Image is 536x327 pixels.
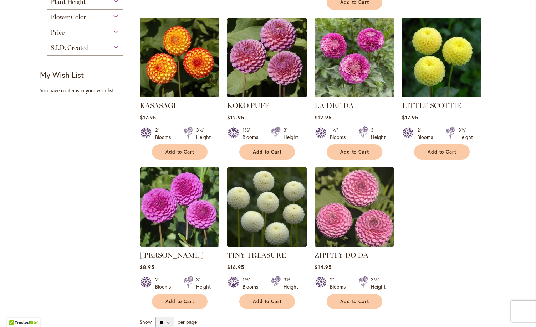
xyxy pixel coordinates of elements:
[414,144,470,160] button: Add to Cart
[140,167,219,247] img: MARY MUNNS
[155,126,175,141] div: 2" Blooms
[227,264,244,270] span: $16.95
[327,144,382,160] button: Add to Cart
[152,144,208,160] button: Add to Cart
[402,114,418,121] span: $17.95
[402,92,481,99] a: LITTLE SCOTTIE
[140,251,203,259] a: [PERSON_NAME]
[239,294,295,309] button: Add to Cart
[315,92,394,99] a: La Dee Da
[371,126,386,141] div: 3' Height
[253,149,282,155] span: Add to Cart
[227,251,286,259] a: TINY TREASURE
[428,149,457,155] span: Add to Cart
[315,114,332,121] span: $12.95
[315,242,394,248] a: ZIPPITY DO DA
[315,18,394,97] img: La Dee Da
[227,114,244,121] span: $12.95
[140,114,156,121] span: $17.95
[140,101,176,110] a: KASASAGI
[340,149,369,155] span: Add to Cart
[51,44,89,52] span: S.I.D. Created
[330,126,350,141] div: 1½" Blooms
[227,242,307,248] a: TINY TREASURE
[239,144,295,160] button: Add to Cart
[402,101,461,110] a: LITTLE SCOTTIE
[51,28,65,36] span: Price
[417,126,437,141] div: 2" Blooms
[371,276,386,290] div: 3½' Height
[243,276,262,290] div: 1½" Blooms
[458,126,473,141] div: 3½' Height
[227,18,307,97] img: KOKO PUFF
[253,299,282,305] span: Add to Cart
[340,299,369,305] span: Add to Cart
[140,242,219,248] a: MARY MUNNS
[140,264,154,270] span: $8.95
[315,101,354,110] a: LA DEE DA
[315,167,394,247] img: ZIPPITY DO DA
[165,149,195,155] span: Add to Cart
[140,92,219,99] a: KASASAGI
[196,276,211,290] div: 3' Height
[225,165,308,249] img: TINY TREASURE
[40,69,84,80] strong: My Wish List
[5,302,25,322] iframe: Launch Accessibility Center
[40,87,135,94] div: You have no items in your wish list.
[152,294,208,309] button: Add to Cart
[51,13,86,21] span: Flower Color
[315,251,368,259] a: ZIPPITY DO DA
[327,294,382,309] button: Add to Cart
[178,318,197,325] span: per page
[284,126,298,141] div: 3' Height
[402,18,481,97] img: LITTLE SCOTTIE
[227,101,269,110] a: KOKO PUFF
[140,18,219,97] img: KASASAGI
[284,276,298,290] div: 3½' Height
[330,276,350,290] div: 2" Blooms
[139,318,152,325] span: Show
[165,299,195,305] span: Add to Cart
[196,126,211,141] div: 3½' Height
[243,126,262,141] div: 1½" Blooms
[155,276,175,290] div: 2" Blooms
[227,92,307,99] a: KOKO PUFF
[315,264,332,270] span: $14.95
